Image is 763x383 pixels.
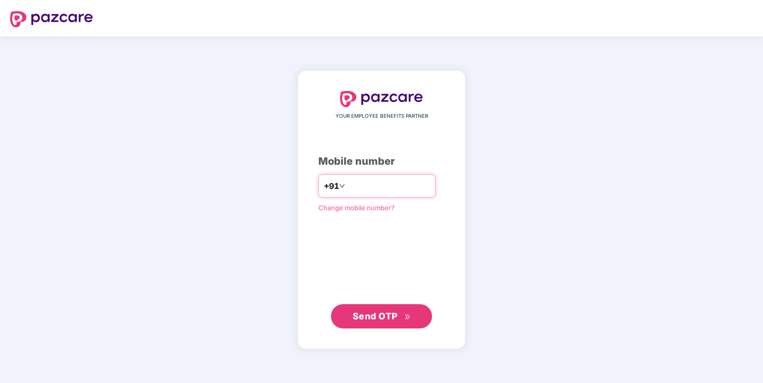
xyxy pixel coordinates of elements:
[331,304,432,328] button: Send OTPdouble-right
[353,311,398,321] span: Send OTP
[404,314,411,320] span: double-right
[318,204,395,212] a: Change mobile number?
[318,154,445,169] div: Mobile number
[10,11,93,27] img: logo
[324,180,339,193] span: +91
[339,183,345,189] span: down
[340,91,423,107] img: logo
[336,112,428,120] span: YOUR EMPLOYEE BENEFITS PARTNER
